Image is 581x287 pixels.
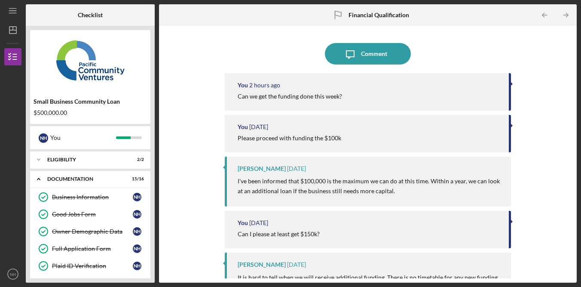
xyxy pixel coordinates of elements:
[34,257,146,275] a: Plaid ID VerificationNH
[52,194,133,201] div: Business Information
[10,272,16,277] text: NH
[133,210,141,219] div: N H
[249,82,280,89] time: 2025-10-07 17:20
[34,109,147,116] div: $500,000.00
[287,165,306,172] time: 2025-09-30 22:15
[50,130,116,145] div: You
[133,244,141,253] div: N H
[52,245,133,252] div: Full Application Form
[34,223,146,240] a: Owner Demographic DataNH
[47,176,122,182] div: Documentation
[4,265,21,283] button: NH
[34,206,146,223] a: Good Jobs FormNH
[52,228,133,235] div: Owner Demographic Data
[238,123,248,130] div: You
[238,231,320,238] div: Can I please at least get $150k?
[30,34,150,86] img: Product logo
[287,261,306,268] time: 2025-09-30 21:52
[249,123,268,130] time: 2025-10-03 22:12
[52,211,133,218] div: Good Jobs Form
[34,98,147,105] div: Small Business Community Loan
[361,43,387,65] div: Comment
[78,12,103,19] b: Checklist
[238,93,342,100] div: Can we get the funding done this week?
[325,43,411,65] button: Comment
[133,262,141,270] div: N H
[133,227,141,236] div: N H
[128,176,144,182] div: 15 / 16
[34,240,146,257] a: Full Application FormNH
[238,176,502,196] p: I've been informed that $100,000 is the maximum we can do at this time. Within a year, we can loo...
[34,188,146,206] a: Business InformationNH
[52,262,133,269] div: Plaid ID Verification
[349,12,409,19] b: Financial Qualification
[238,165,286,172] div: [PERSON_NAME]
[249,219,268,226] time: 2025-09-30 21:53
[128,157,144,162] div: 2 / 2
[238,135,341,142] div: Please proceed with funding the $100k
[238,261,286,268] div: [PERSON_NAME]
[238,82,248,89] div: You
[133,193,141,201] div: N H
[238,219,248,226] div: You
[39,133,48,143] div: N H
[47,157,122,162] div: Eligibility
